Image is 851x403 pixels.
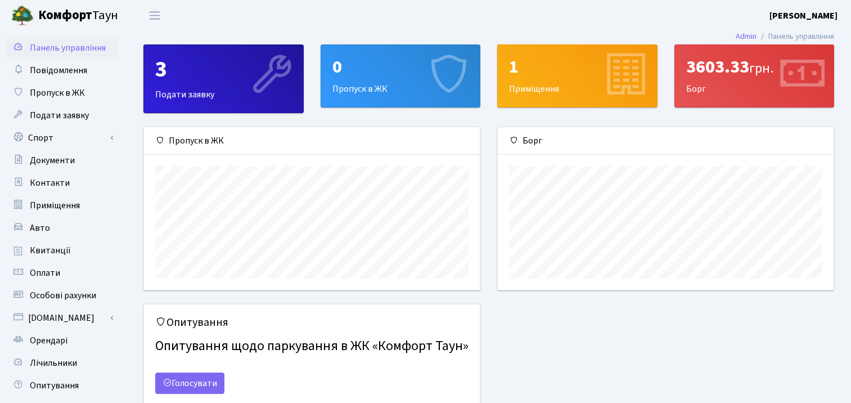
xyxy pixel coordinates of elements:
a: Авто [6,217,118,239]
span: Таун [38,6,118,25]
div: 3603.33 [686,56,823,78]
h5: Опитування [155,316,469,329]
div: Пропуск в ЖК [144,127,480,155]
div: 3 [155,56,292,83]
span: Подати заявку [30,109,89,122]
nav: breadcrumb [719,25,851,48]
span: Авто [30,222,50,234]
div: Пропуск в ЖК [321,45,480,107]
span: Документи [30,154,75,167]
a: Оплати [6,262,118,284]
a: 3Подати заявку [143,44,304,113]
span: Контакти [30,177,70,189]
div: Борг [675,45,834,107]
span: Пропуск в ЖК [30,87,85,99]
a: Повідомлення [6,59,118,82]
a: [PERSON_NAME] [769,9,838,23]
a: Подати заявку [6,104,118,127]
li: Панель управління [757,30,834,43]
a: Голосувати [155,373,224,394]
span: Повідомлення [30,64,87,77]
a: Квитанції [6,239,118,262]
span: Орендарі [30,334,67,347]
a: Орендарі [6,329,118,352]
a: Admin [736,30,757,42]
span: Квитанції [30,244,71,257]
a: 0Пропуск в ЖК [321,44,481,108]
div: 0 [332,56,469,78]
span: Панель управління [30,42,106,54]
a: Лічильники [6,352,118,374]
a: Особові рахунки [6,284,118,307]
span: Приміщення [30,199,80,212]
span: Оплати [30,267,60,279]
a: Панель управління [6,37,118,59]
b: [PERSON_NAME] [769,10,838,22]
div: Борг [498,127,834,155]
a: 1Приміщення [497,44,658,108]
div: Подати заявку [144,45,303,113]
a: [DOMAIN_NAME] [6,307,118,329]
a: Контакти [6,172,118,194]
b: Комфорт [38,6,92,24]
a: Опитування [6,374,118,397]
span: грн. [749,59,773,78]
button: Переключити навігацію [141,6,169,25]
a: Документи [6,149,118,172]
a: Приміщення [6,194,118,217]
a: Пропуск в ЖК [6,82,118,104]
span: Особові рахунки [30,289,96,302]
span: Лічильники [30,357,77,369]
div: Приміщення [498,45,657,107]
span: Опитування [30,379,79,392]
div: 1 [509,56,646,78]
img: logo.png [11,5,34,27]
h4: Опитування щодо паркування в ЖК «Комфорт Таун» [155,334,469,359]
a: Спорт [6,127,118,149]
